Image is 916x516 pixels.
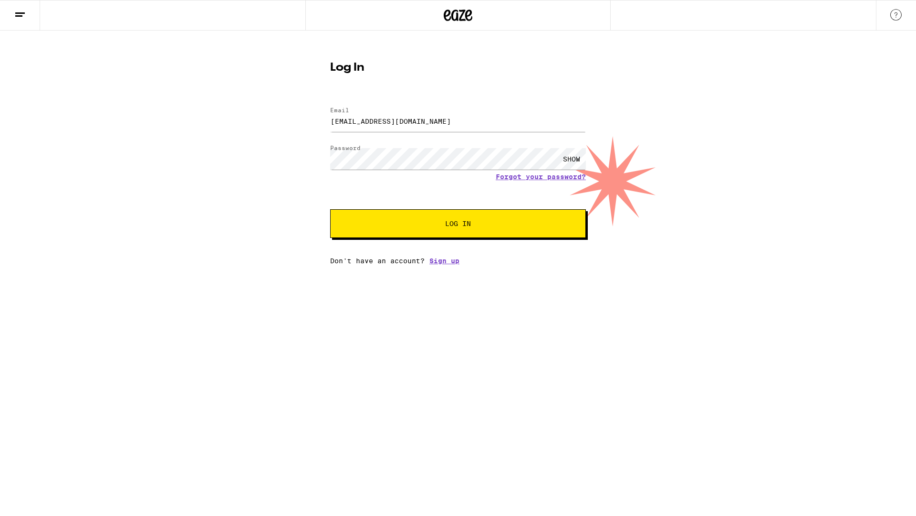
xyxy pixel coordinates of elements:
[6,7,69,14] span: Hi. Need any help?
[330,110,586,132] input: Email
[330,257,586,265] div: Don't have an account?
[496,173,586,181] a: Forgot your password?
[330,62,586,74] h1: Log In
[330,209,586,238] button: Log In
[429,257,459,265] a: Sign up
[330,107,349,113] label: Email
[330,145,361,151] label: Password
[445,220,471,227] span: Log In
[557,148,586,170] div: SHOW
